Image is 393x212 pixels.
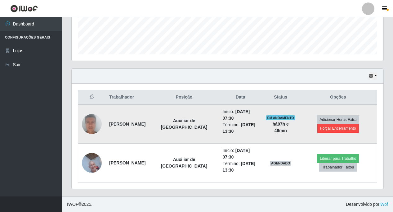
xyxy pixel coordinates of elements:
[161,118,208,130] strong: Auxiliar de [GEOGRAPHIC_DATA]
[109,160,145,165] strong: [PERSON_NAME]
[379,202,388,207] a: iWof
[109,122,145,127] strong: [PERSON_NAME]
[319,163,357,172] button: Trabalhador Faltou
[270,161,292,166] span: AGENDADO
[222,108,258,122] li: Início:
[222,109,250,121] time: [DATE] 07:30
[149,90,219,105] th: Posição
[82,150,102,176] img: 1753725532430.jpeg
[317,154,359,163] button: Liberar para Trabalho
[317,115,359,124] button: Adicionar Horas Extra
[67,202,78,207] span: IWOF
[299,90,377,105] th: Opções
[161,157,208,168] strong: Auxiliar de [GEOGRAPHIC_DATA]
[67,201,92,208] span: © 2025 .
[105,90,149,105] th: Trabalhador
[219,90,262,105] th: Data
[262,90,299,105] th: Status
[317,124,359,133] button: Forçar Encerramento
[273,122,289,133] strong: há 07 h e 46 min
[222,122,258,135] li: Término:
[266,115,295,120] span: EM ANDAMENTO
[10,5,38,12] img: CoreUI Logo
[222,148,250,159] time: [DATE] 07:30
[346,201,388,208] span: Desenvolvido por
[222,160,258,173] li: Término:
[222,147,258,160] li: Início:
[82,104,102,145] img: 1748706192585.jpeg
